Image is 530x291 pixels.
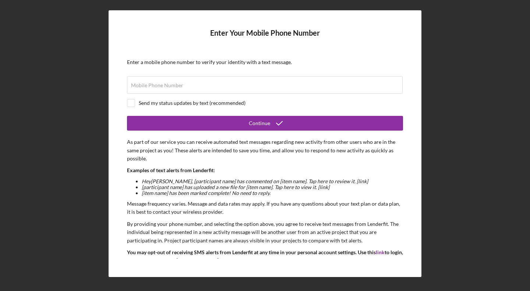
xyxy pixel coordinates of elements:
li: [participant name] has uploaded a new file for [item name]. Tap here to view it. [link] [142,184,403,190]
h4: Enter Your Mobile Phone Number [127,29,403,48]
li: [item name] has been marked complete! No need to reply. [142,190,403,196]
a: link [376,249,385,255]
div: Send my status updates by text (recommended) [139,100,245,106]
p: You may opt-out of receiving SMS alerts from Lenderfit at any time in your personal account setti... [127,248,403,281]
div: Enter a mobile phone number to verify your identity with a text message. [127,59,403,65]
a: [DOMAIN_NAME] [176,257,219,263]
p: Message frequency varies. Message and data rates may apply. If you have any questions about your ... [127,200,403,216]
li: Hey [PERSON_NAME] , [participant name] has commented on [item name]. Tap here to review it. [link] [142,178,403,184]
button: Continue [127,116,403,131]
div: Continue [249,116,270,131]
p: By providing your phone number, and selecting the option above, you agree to receive text message... [127,220,403,245]
p: As part of our service you can receive automated text messages regarding new activity from other ... [127,138,403,163]
label: Mobile Phone Number [131,82,183,88]
p: Examples of text alerts from Lenderfit: [127,166,403,174]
